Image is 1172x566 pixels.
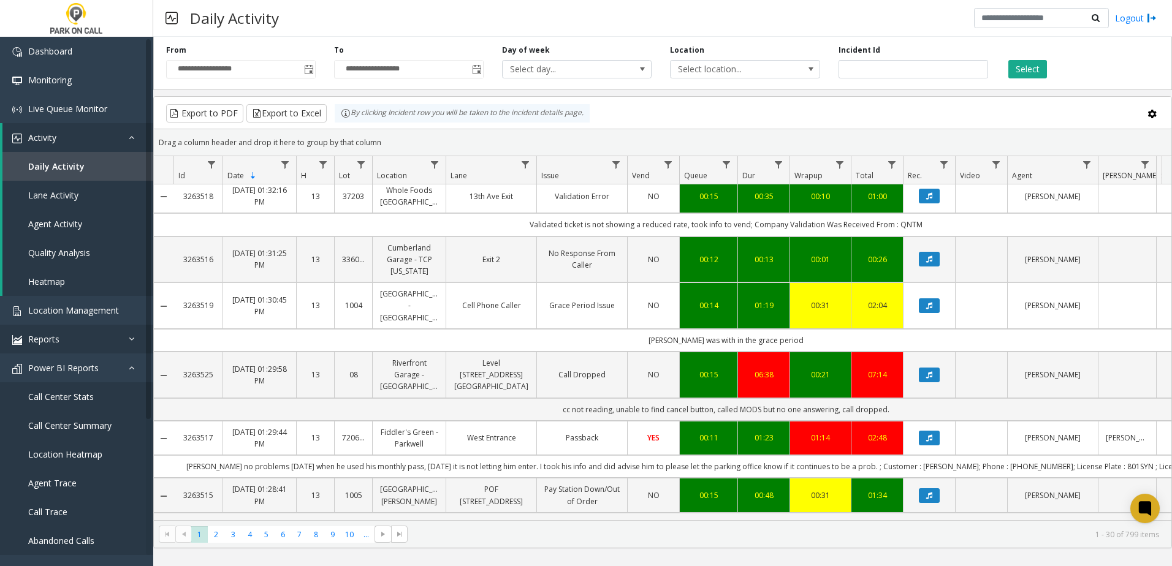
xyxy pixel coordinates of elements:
[839,45,880,56] label: Incident Id
[635,300,672,311] a: NO
[671,61,790,78] span: Select location...
[454,483,529,507] a: POF [STREET_ADDRESS]
[230,294,289,317] a: [DATE] 01:30:45 PM
[745,300,782,311] a: 01:19
[635,254,672,265] a: NO
[415,529,1159,540] kendo-pager-info: 1 - 30 of 799 items
[859,489,896,501] div: 01:34
[339,170,350,181] span: Lot
[230,483,289,507] a: [DATE] 01:28:41 PM
[1015,300,1090,311] a: [PERSON_NAME]
[342,300,365,311] a: 1004
[797,191,843,202] div: 00:10
[794,170,823,181] span: Wrapup
[154,434,173,443] a: Collapse Details
[395,529,405,539] span: Go to the last page
[12,134,22,143] img: 'icon'
[204,156,220,173] a: Id Filter Menu
[544,191,620,202] a: Validation Error
[745,489,782,501] a: 00:48
[225,526,242,543] span: Page 3
[648,369,660,380] span: NO
[647,432,660,443] span: YES
[687,489,730,501] a: 00:15
[797,432,843,443] div: 01:14
[154,192,173,202] a: Collapse Details
[304,432,327,443] a: 13
[687,432,730,443] a: 00:11
[797,489,843,501] div: 00:31
[859,369,896,380] a: 07:14
[859,300,896,311] div: 02:04
[859,191,896,202] a: 01:00
[28,247,90,258] span: Quality Analysis
[660,156,677,173] a: Vend Filter Menu
[380,288,438,323] a: [GEOGRAPHIC_DATA] - [GEOGRAPHIC_DATA]
[544,247,620,271] a: No Response From Caller
[358,526,375,543] span: Page 11
[544,300,620,311] a: Grace Period Issue
[745,191,782,202] div: 00:35
[28,448,102,460] span: Location Heatmap
[1115,12,1157,25] a: Logout
[166,45,186,56] label: From
[745,432,782,443] a: 01:23
[304,489,327,501] a: 13
[797,254,843,265] a: 00:01
[304,300,327,311] a: 13
[377,170,407,181] span: Location
[242,526,258,543] span: Page 4
[687,191,730,202] a: 00:15
[544,369,620,380] a: Call Dropped
[28,74,72,86] span: Monitoring
[154,491,173,501] a: Collapse Details
[181,369,215,380] a: 3263525
[342,369,365,380] a: 08
[208,526,224,543] span: Page 2
[342,432,365,443] a: 720640
[154,132,1171,153] div: Drag a column header and drop it here to group by that column
[687,254,730,265] a: 00:12
[745,254,782,265] a: 00:13
[12,335,22,345] img: 'icon'
[342,191,365,202] a: 37203
[687,300,730,311] a: 00:14
[28,506,67,518] span: Call Trace
[544,483,620,507] a: Pay Station Down/Out of Order
[181,489,215,501] a: 3263515
[797,300,843,311] div: 00:31
[797,369,843,380] div: 00:21
[28,218,82,230] span: Agent Activity
[28,160,85,172] span: Daily Activity
[12,76,22,86] img: 'icon'
[28,276,65,287] span: Heatmap
[353,156,370,173] a: Lot Filter Menu
[181,254,215,265] a: 3263516
[1015,432,1090,443] a: [PERSON_NAME]
[342,489,365,501] a: 1005
[230,184,289,208] a: [DATE] 01:32:16 PM
[28,189,78,201] span: Lane Activity
[28,103,107,115] span: Live Queue Monitor
[856,170,873,181] span: Total
[454,191,529,202] a: 13th Ave Exit
[378,529,388,539] span: Go to the next page
[178,170,185,181] span: Id
[230,363,289,387] a: [DATE] 01:29:58 PM
[1079,156,1095,173] a: Agent Filter Menu
[859,254,896,265] a: 00:26
[687,369,730,380] div: 00:15
[380,357,438,393] a: Riverfront Garage - [GEOGRAPHIC_DATA]
[936,156,953,173] a: Rec. Filter Menu
[684,170,707,181] span: Queue
[12,105,22,115] img: 'icon'
[28,477,77,489] span: Agent Trace
[648,254,660,265] span: NO
[380,242,438,277] a: Cumberland Garage - TCP [US_STATE]
[230,247,289,271] a: [DATE] 01:31:25 PM
[28,362,99,374] span: Power BI Reports
[380,184,438,208] a: Whole Foods [GEOGRAPHIC_DATA]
